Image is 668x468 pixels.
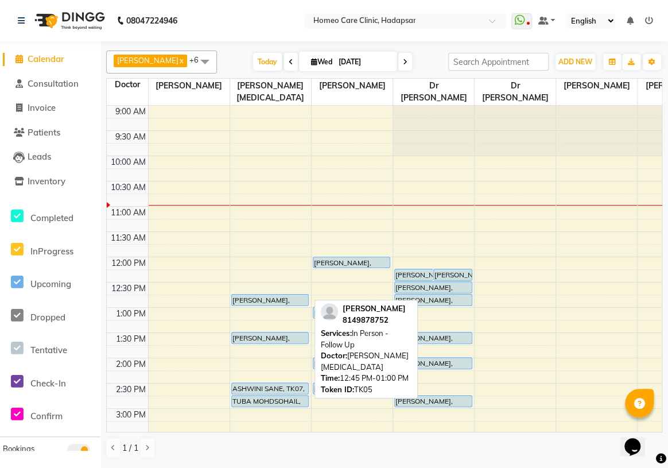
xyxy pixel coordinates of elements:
span: Consultation [28,78,79,89]
span: Wed [308,57,335,66]
div: [PERSON_NAME], TK13, 02:45 PM-03:00 PM, In Person - Follow Up [395,396,472,407]
a: Calendar [3,53,98,66]
div: [PERSON_NAME], TK16, 12:45 PM-01:00 PM, In Person - Follow Up [395,295,472,305]
div: [PERSON_NAME][MEDICAL_DATA] [321,350,411,373]
span: Today [253,53,282,71]
span: Bookings [3,444,34,453]
div: [PERSON_NAME], TK09, 02:00 PM-02:15 PM, Online - Follow Up [313,358,390,369]
span: Dropped [30,312,65,323]
div: 8149878752 [343,315,406,326]
div: 10:00 AM [108,156,148,168]
img: logo [29,5,108,37]
a: Invoice [3,102,98,115]
div: 9:30 AM [113,131,148,143]
img: profile [321,303,338,320]
div: [PERSON_NAME], TK11, 12:00 PM-12:15 PM, Online - Follow Up [313,257,390,268]
div: Doctor [107,79,148,91]
span: Time: [321,373,340,382]
span: Token ID: [321,385,354,394]
div: 12:45 PM-01:00 PM [321,373,411,384]
a: Leads [3,150,98,164]
a: Inventory [3,175,98,188]
div: 1:30 PM [114,333,148,345]
span: Dr [PERSON_NAME] [393,79,474,105]
div: 9:00 AM [113,106,148,118]
span: In Person - Follow Up [321,328,389,349]
span: Tentative [30,345,67,355]
input: 2025-09-03 [335,53,393,71]
a: x [178,56,184,65]
div: [PERSON_NAME], TK12, 02:30 PM-02:45 PM, In Person - Follow Up [313,383,390,394]
div: 12:00 PM [109,257,148,269]
span: ADD NEW [558,57,592,66]
span: +6 [189,55,207,64]
div: [PERSON_NAME], TK08, 01:00 PM-01:15 PM, Online - Follow Up [313,307,390,318]
div: [PERSON_NAME], TK13, 12:15 PM-12:30 PM, In Person - Follow Up [434,269,472,280]
a: Consultation [3,78,98,91]
div: 2:30 PM [114,384,148,396]
span: Invoice [28,102,56,113]
span: [PERSON_NAME] [556,79,637,93]
div: [PERSON_NAME], TK17, 02:00 PM-02:15 PM, In Person - Follow Up [395,358,472,369]
span: [PERSON_NAME][MEDICAL_DATA] [230,79,311,105]
span: [PERSON_NAME] [117,56,178,65]
div: 2:00 PM [114,358,148,370]
iframe: chat widget [620,422,657,457]
span: [PERSON_NAME] [343,304,406,313]
span: InProgress [30,246,73,257]
span: Services: [321,328,352,338]
div: 1:00 PM [114,308,148,320]
a: Patients [3,126,98,140]
span: Patients [28,127,60,138]
div: 11:30 AM [108,232,148,244]
span: Calendar [28,53,64,64]
div: 12:30 PM [109,283,148,295]
span: 1 / 1 [122,442,138,454]
div: TK05 [321,384,411,396]
span: Dr [PERSON_NAME] [475,79,556,105]
input: Search Appointment [448,53,549,71]
b: 08047224946 [126,5,177,37]
span: Upcoming [30,279,71,289]
div: 10:30 AM [108,181,148,194]
div: [PERSON_NAME], TK15, 12:30 PM-12:45 PM, In Person - Follow Up [395,282,472,293]
div: 11:00 AM [108,207,148,219]
span: Completed [30,212,73,223]
div: TUBA MOHDSOHAIL, TK02, 02:45 PM-03:00 PM, Online - Follow Up [232,396,309,407]
div: [PERSON_NAME], TK14, 01:30 PM-01:45 PM, In Person - Follow Up [395,332,472,343]
div: [PERSON_NAME], TK13, 12:15 PM-12:30 PM, In Person - Follow Up [395,269,433,280]
div: [PERSON_NAME], TK05, 12:45 PM-01:00 PM, In Person - Follow Up [232,295,309,305]
div: ASHWINI SANE, TK07, 02:30 PM-02:45 PM, In Person - Follow Up [232,383,309,394]
div: [PERSON_NAME], TK03, 01:30 PM-01:45 PM, In Person - Follow Up [232,332,309,343]
span: Leads [28,151,51,162]
button: ADD NEW [556,54,595,70]
span: [PERSON_NAME] [149,79,230,93]
span: Doctor: [321,351,347,360]
span: [PERSON_NAME] [312,79,393,93]
span: Check-In [30,378,66,389]
span: Confirm [30,411,63,421]
span: Inventory [28,176,65,187]
div: 3:00 PM [114,409,148,421]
